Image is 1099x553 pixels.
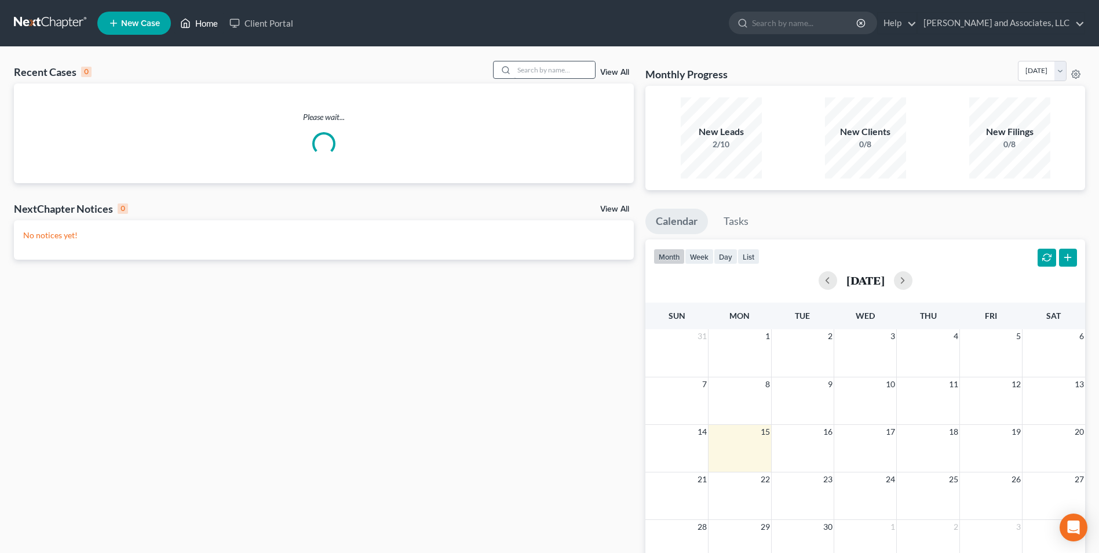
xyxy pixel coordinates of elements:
[948,472,959,486] span: 25
[1015,520,1022,534] span: 3
[827,329,834,343] span: 2
[822,472,834,486] span: 23
[918,13,1085,34] a: [PERSON_NAME] and Associates, LLC
[1010,425,1022,439] span: 19
[795,311,810,321] span: Tue
[118,203,128,214] div: 0
[985,311,997,321] span: Fri
[121,19,160,28] span: New Case
[1060,514,1087,541] div: Open Intercom Messenger
[764,329,771,343] span: 1
[696,425,708,439] span: 14
[729,311,750,321] span: Mon
[1074,377,1085,391] span: 13
[764,377,771,391] span: 8
[952,329,959,343] span: 4
[822,425,834,439] span: 16
[889,520,896,534] span: 1
[856,311,875,321] span: Wed
[600,68,629,77] a: View All
[81,67,92,77] div: 0
[952,520,959,534] span: 2
[846,274,885,286] h2: [DATE]
[1074,472,1085,486] span: 27
[885,425,896,439] span: 17
[224,13,299,34] a: Client Portal
[920,311,937,321] span: Thu
[645,209,708,234] a: Calendar
[600,205,629,213] a: View All
[514,61,595,78] input: Search by name...
[1074,425,1085,439] span: 20
[760,520,771,534] span: 29
[1078,329,1085,343] span: 6
[760,425,771,439] span: 15
[714,249,737,264] button: day
[878,13,917,34] a: Help
[14,111,634,123] p: Please wait...
[685,249,714,264] button: week
[752,12,858,34] input: Search by name...
[653,249,685,264] button: month
[948,425,959,439] span: 18
[885,472,896,486] span: 24
[737,249,760,264] button: list
[825,139,906,150] div: 0/8
[1010,472,1022,486] span: 26
[14,65,92,79] div: Recent Cases
[1010,377,1022,391] span: 12
[760,472,771,486] span: 22
[645,67,728,81] h3: Monthly Progress
[696,329,708,343] span: 31
[1046,311,1061,321] span: Sat
[969,139,1050,150] div: 0/8
[174,13,224,34] a: Home
[681,125,762,139] div: New Leads
[701,377,708,391] span: 7
[969,125,1050,139] div: New Filings
[885,377,896,391] span: 10
[827,377,834,391] span: 9
[669,311,685,321] span: Sun
[681,139,762,150] div: 2/10
[23,230,625,241] p: No notices yet!
[713,209,759,234] a: Tasks
[822,520,834,534] span: 30
[1015,329,1022,343] span: 5
[889,329,896,343] span: 3
[948,377,959,391] span: 11
[696,472,708,486] span: 21
[696,520,708,534] span: 28
[14,202,128,216] div: NextChapter Notices
[825,125,906,139] div: New Clients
